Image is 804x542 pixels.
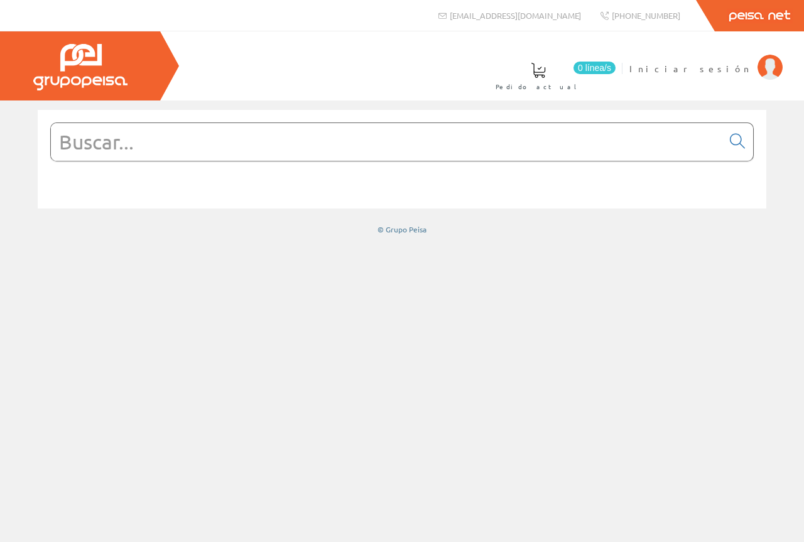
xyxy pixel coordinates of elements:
span: 0 línea/s [573,62,616,74]
div: © Grupo Peisa [38,224,766,235]
input: Buscar... [51,123,722,161]
span: [EMAIL_ADDRESS][DOMAIN_NAME] [450,10,581,21]
span: [PHONE_NUMBER] [612,10,680,21]
img: Grupo Peisa [33,44,128,90]
span: Iniciar sesión [629,62,751,75]
span: Pedido actual [496,80,581,93]
a: Iniciar sesión [629,52,783,64]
